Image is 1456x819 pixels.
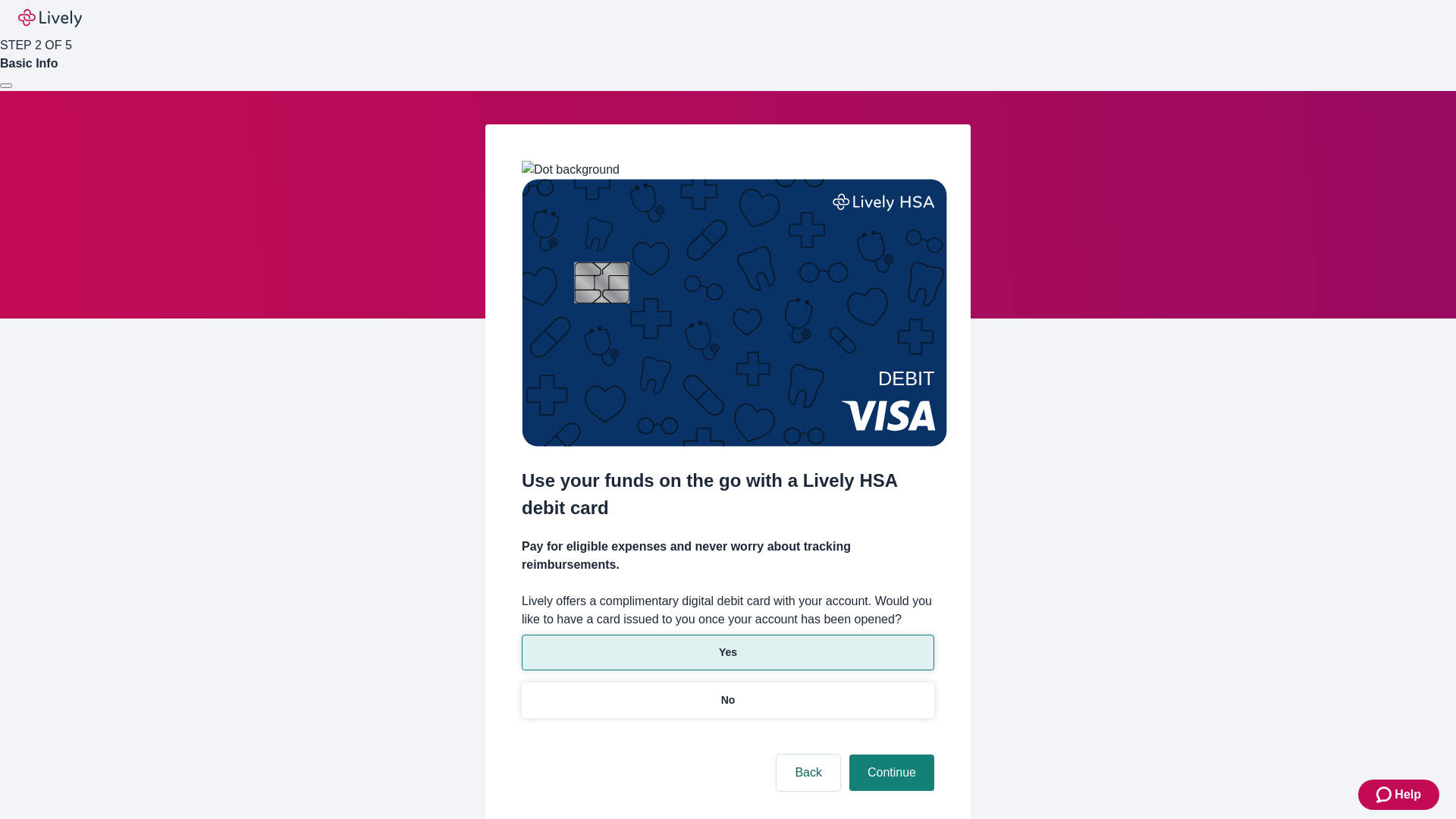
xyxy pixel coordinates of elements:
[522,161,620,179] img: Dot background
[849,755,934,791] button: Continue
[1395,786,1421,804] span: Help
[522,179,947,447] img: Debit card
[777,755,840,791] button: Back
[522,538,934,574] h4: Pay for eligible expenses and never worry about tracking reimbursements.
[522,635,934,670] button: Yes
[721,692,736,708] p: No
[1376,786,1395,804] svg: Zendesk support icon
[719,645,737,661] p: Yes
[1358,780,1439,810] button: Zendesk support iconHelp
[522,467,934,522] h2: Use your funds on the go with a Lively HSA debit card
[522,592,934,629] label: Lively offers a complimentary digital debit card with your account. Would you like to have a card...
[522,682,934,718] button: No
[18,9,82,27] img: Lively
